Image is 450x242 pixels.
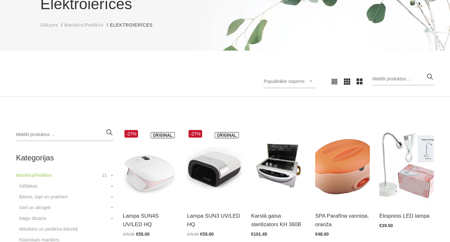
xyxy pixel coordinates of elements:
[379,212,434,220] a: Ekspress LED lampa
[19,204,51,211] a: Geli un akrigeli
[187,232,199,237] span: €75.00
[187,128,242,204] img: Modelis: SUNUV 3Jauda: 48WViļņu garums: 365+405nmKalpošanas ilgums: 50000 HRSPogas vadība:10s/30s...
[315,212,370,229] a: SPA Parafīna vanniņa, oranža
[136,232,150,237] span: €55.00
[315,128,370,204] img: Parafīna vanniņa roku un pēdu procedūrām. Parafīna aplikācijas momentāli padara ādu ļoti zīdainu,...
[200,232,214,237] span: €55.00
[110,22,159,28] li: Elektroierīces
[251,212,306,229] a: Karstā gaisa sterilizators KH 360B
[19,182,38,190] a: Gēllakas
[19,225,78,233] a: Manikīra un pedikīra līdzekļi
[315,232,329,237] span: €48.00
[16,171,52,179] a: Manikīrs/Pedikīrs
[16,128,113,141] input: Meklēt produktus ...
[123,212,177,229] a: Lampa SUN4S UV/LED HQ
[19,214,47,222] a: Nagu dizains
[40,22,58,28] a: Sākums
[102,171,107,179] span: 11
[19,193,68,201] a: Bāzes, topi un praimeri
[372,73,434,85] input: Meklēt produktus ...
[251,128,306,204] img: Karstā gaisa sterilizatoru var izmantot skaistumkopšanas salonos, manikīra kabinetos, ēdināšanas ...
[40,22,58,28] span: Sākums
[64,22,104,28] span: Manikīrs/Pedikīrs
[111,204,113,211] a: +
[124,130,138,138] span: -27%
[111,182,113,190] a: +
[111,214,113,222] a: +
[111,171,113,179] a: +
[251,232,267,237] span: €101.45
[123,232,135,237] span: €75.00
[64,22,104,28] a: Manikīrs/Pedikīrs
[379,128,434,204] img: Ekspress LED lampa.Ideāli piemērota šī brīža aktuālākajai gēla nagu pieaudzēšanas metodei - ekspr...
[123,128,177,204] img: Tips:UV LAMPAZīmola nosaukums:SUNUVModeļa numurs: SUNUV4Profesionālā UV/Led lampa.Garantija: 1 ga...
[264,79,304,84] span: Populārākie vispirms
[189,130,202,138] span: -27%
[379,223,393,228] span: €39.50
[16,154,113,162] h2: Kategorijas
[187,212,242,229] a: Lampa SUN3 UV/LED HQ
[111,193,113,201] a: +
